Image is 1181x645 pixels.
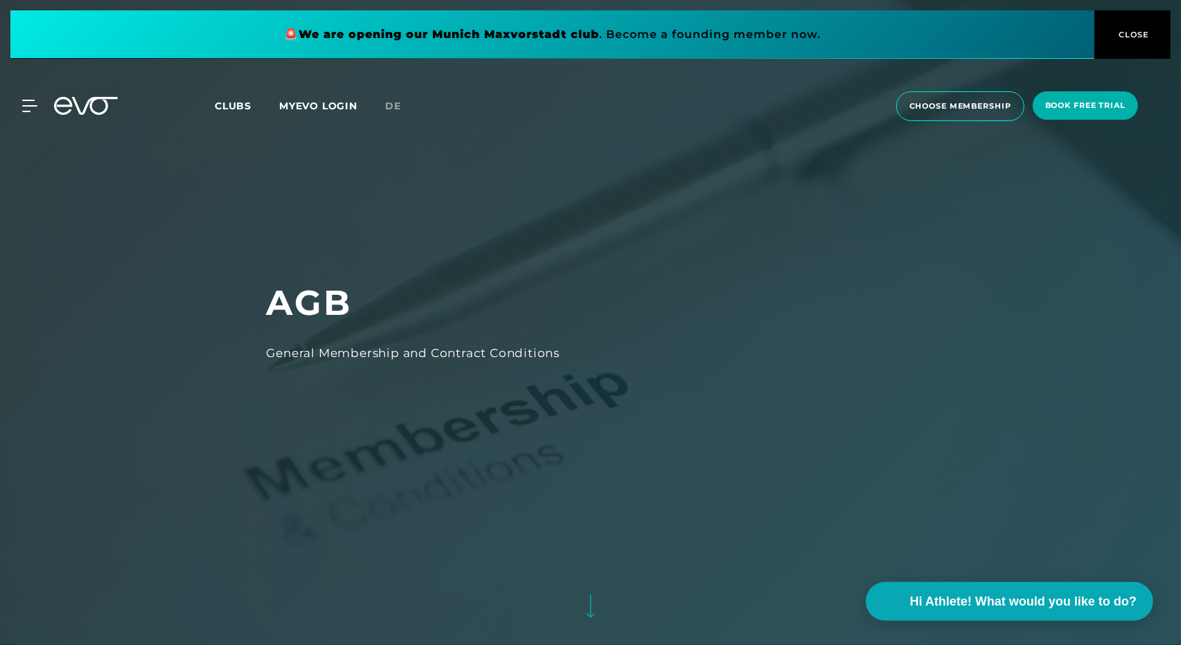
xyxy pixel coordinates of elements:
[1094,10,1171,59] button: CLOSE
[910,592,1137,611] span: Hi Athlete! What would you like to do?
[215,100,251,112] span: Clubs
[909,100,1011,112] span: choose membership
[1116,28,1150,41] span: CLOSE
[866,582,1153,621] button: Hi Athlete! What would you like to do?
[385,98,418,114] a: de
[267,280,915,325] h1: AGB
[1045,100,1126,111] span: book free trial
[892,91,1029,121] a: choose membership
[279,100,357,112] a: MYEVO LOGIN
[215,99,279,112] a: Clubs
[385,100,401,112] span: de
[1029,91,1142,121] a: book free trial
[267,342,915,364] div: General Membership and Contract Conditions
